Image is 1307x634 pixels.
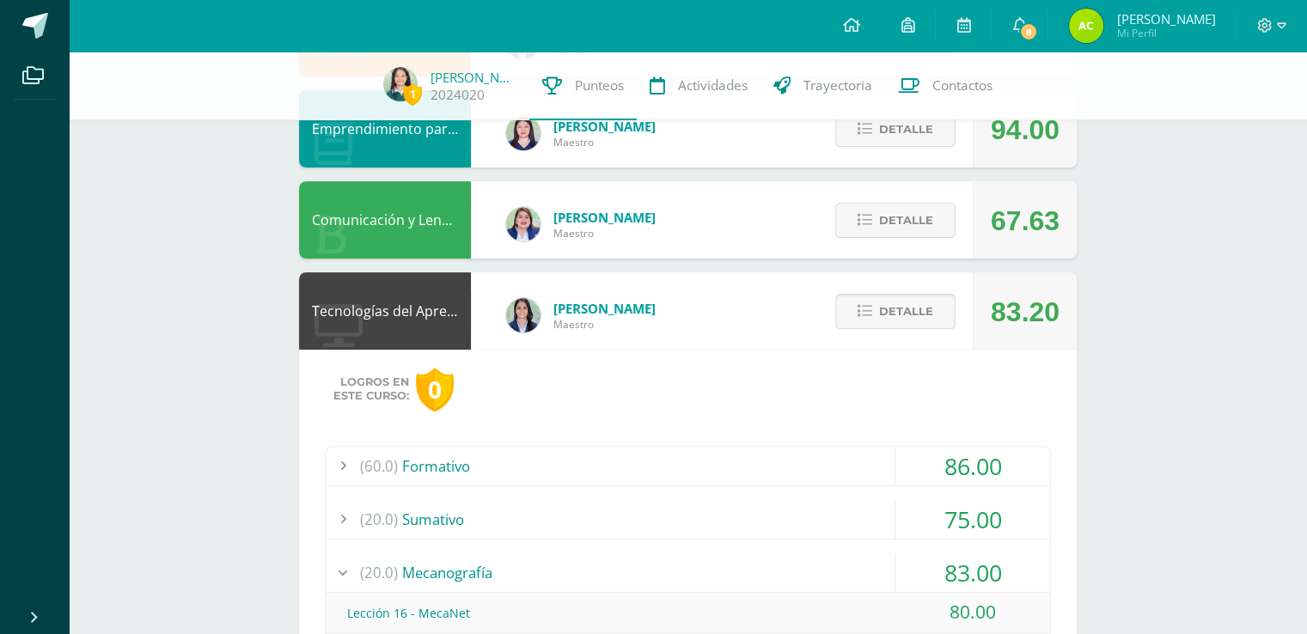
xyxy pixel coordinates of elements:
div: 67.63 [991,182,1060,259]
img: a2981e156c5488ab61ea97d2bec4a841.png [1069,9,1103,43]
a: Punteos [529,52,637,120]
span: (20.0) [360,500,398,539]
span: [PERSON_NAME] [1116,10,1215,27]
div: 86.00 [895,447,1050,485]
div: Formativo [326,447,1050,485]
span: Detalle [879,113,933,145]
span: (20.0) [360,553,398,592]
span: Trayectoria [803,76,872,94]
span: Actividades [678,76,748,94]
span: Logros en este curso: [333,375,409,403]
div: Tecnologías del Aprendizaje y la Comunicación: Computación [299,272,471,350]
span: Maestro [553,135,656,149]
span: Maestro [553,226,656,241]
span: [PERSON_NAME] [553,209,656,226]
a: Contactos [885,52,1005,120]
div: 0 [416,368,454,411]
button: Detalle [835,112,956,147]
button: Detalle [835,294,956,329]
img: 7533830a65007a9ba9768a73d7963f82.png [383,67,418,101]
div: 80.00 [895,593,1050,631]
span: [PERSON_NAME] [553,300,656,317]
div: Lección 16 - MecaNet [326,594,1050,632]
span: Punteos [575,76,624,94]
span: Detalle [879,296,933,327]
span: [PERSON_NAME] [553,118,656,135]
img: 7489ccb779e23ff9f2c3e89c21f82ed0.png [506,298,541,332]
div: Emprendimiento para la Productividad [299,90,471,168]
div: 94.00 [991,91,1060,168]
span: Detalle [879,204,933,236]
div: Comunicación y Lenguaje, Idioma Español [299,181,471,259]
img: a452c7054714546f759a1a740f2e8572.png [506,116,541,150]
span: Maestro [553,317,656,332]
span: (60.0) [360,447,398,485]
img: 97caf0f34450839a27c93473503a1ec1.png [506,207,541,241]
a: 2024020 [431,86,485,104]
a: Actividades [637,52,760,120]
div: Sumativo [326,500,1050,539]
span: 8 [1019,22,1038,41]
div: 83.00 [895,553,1050,592]
button: Detalle [835,203,956,238]
div: Mecanografía [326,553,1050,592]
a: Trayectoria [760,52,885,120]
span: Contactos [932,76,992,94]
span: Mi Perfil [1116,26,1215,40]
div: 75.00 [895,500,1050,539]
a: [PERSON_NAME] [431,69,516,86]
span: 1 [403,83,422,105]
div: 83.20 [991,273,1060,351]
